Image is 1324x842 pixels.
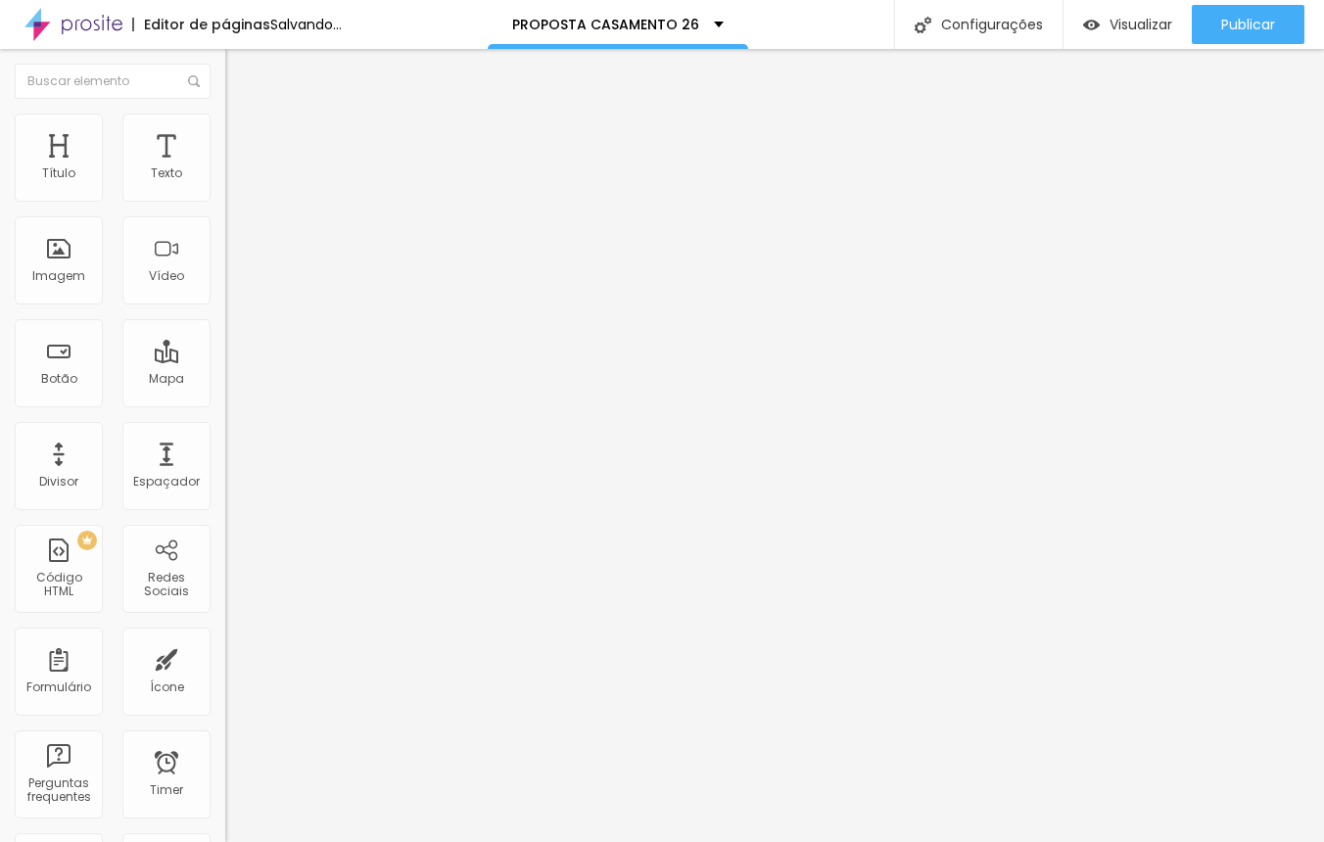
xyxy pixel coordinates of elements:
[20,571,97,599] div: Código HTML
[41,372,77,386] div: Botão
[225,49,1324,842] iframe: Editor
[915,17,931,33] img: Icone
[149,372,184,386] div: Mapa
[42,166,75,180] div: Título
[188,75,200,87] img: Icone
[15,64,211,99] input: Buscar elemento
[150,680,184,694] div: Ícone
[150,783,183,797] div: Timer
[1064,5,1192,44] button: Visualizar
[149,269,184,283] div: Vídeo
[132,18,270,31] div: Editor de páginas
[270,18,342,31] div: Salvando...
[151,166,182,180] div: Texto
[32,269,85,283] div: Imagem
[512,18,699,31] p: PROPOSTA CASAMENTO 26
[20,776,97,805] div: Perguntas frequentes
[1221,17,1275,32] span: Publicar
[1110,17,1172,32] span: Visualizar
[39,475,78,489] div: Divisor
[1083,17,1100,33] img: view-1.svg
[127,571,205,599] div: Redes Sociais
[26,680,91,694] div: Formulário
[1192,5,1304,44] button: Publicar
[133,475,200,489] div: Espaçador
